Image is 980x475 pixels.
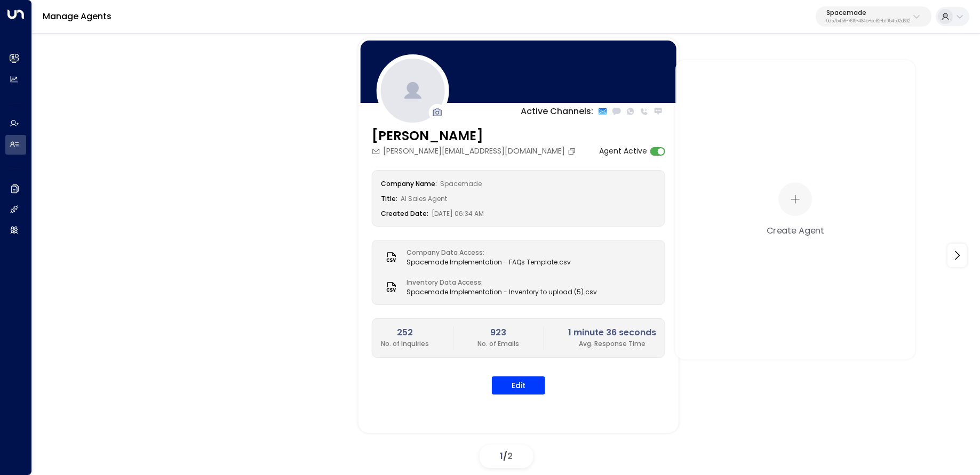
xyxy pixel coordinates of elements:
[477,326,519,339] h2: 923
[372,126,579,146] h3: [PERSON_NAME]
[507,450,513,462] span: 2
[568,147,579,156] button: Copy
[826,19,910,23] p: 0d57b456-76f9-434b-bc82-bf954502d602
[381,194,397,203] label: Title:
[477,339,519,349] p: No. of Emails
[492,376,545,395] button: Edit
[407,257,571,267] span: Spacemade Implementation - FAQs Template.csv
[372,146,579,157] div: [PERSON_NAME][EMAIL_ADDRESS][DOMAIN_NAME]
[407,248,565,257] label: Company Data Access:
[432,209,484,218] span: [DATE] 06:34 AM
[401,194,447,203] span: AI Sales Agent
[826,10,910,16] p: Spacemade
[816,6,931,27] button: Spacemade0d57b456-76f9-434b-bc82-bf954502d602
[381,179,437,188] label: Company Name:
[381,339,429,349] p: No. of Inquiries
[521,105,593,118] p: Active Channels:
[599,146,647,157] label: Agent Active
[440,179,482,188] span: Spacemade
[381,326,429,339] h2: 252
[568,339,656,349] p: Avg. Response Time
[568,326,656,339] h2: 1 minute 36 seconds
[500,450,503,462] span: 1
[407,278,592,287] label: Inventory Data Access:
[480,445,533,468] div: /
[381,209,428,218] label: Created Date:
[407,287,597,297] span: Spacemade Implementation - Inventory to upload (5).csv
[767,224,824,237] div: Create Agent
[43,10,111,22] a: Manage Agents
